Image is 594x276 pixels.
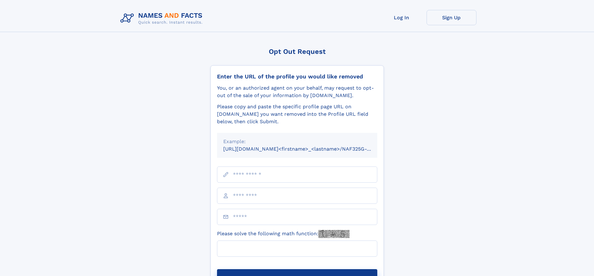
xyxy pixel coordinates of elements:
[217,103,377,125] div: Please copy and paste the specific profile page URL on [DOMAIN_NAME] you want removed into the Pr...
[377,10,427,25] a: Log In
[217,84,377,99] div: You, or an authorized agent on your behalf, may request to opt-out of the sale of your informatio...
[427,10,476,25] a: Sign Up
[223,138,371,145] div: Example:
[118,10,208,27] img: Logo Names and Facts
[217,230,350,238] label: Please solve the following math function:
[223,146,389,152] small: [URL][DOMAIN_NAME]<firstname>_<lastname>/NAF325G-xxxxxxxx
[210,48,384,55] div: Opt Out Request
[217,73,377,80] div: Enter the URL of the profile you would like removed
